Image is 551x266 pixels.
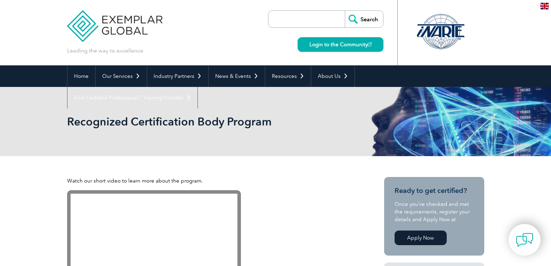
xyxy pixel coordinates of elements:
input: Search [345,11,383,27]
a: News & Events [209,65,265,87]
a: Login to the Community [298,37,383,52]
a: Home [67,65,95,87]
img: open_square.png [368,42,372,46]
h3: Ready to get certified? [395,186,474,195]
p: Watch our short video to learn more about the program. [67,177,359,185]
a: About Us [311,65,355,87]
h1: Recognized Certification Body Program [67,115,334,128]
a: Find Certified Professional / Training Provider [67,87,197,108]
img: contact-chat.png [516,231,533,249]
a: Our Services [96,65,147,87]
p: Once you’ve checked and met the requirements, register your details and Apply Now at [395,200,474,223]
img: en [540,3,549,9]
a: Apply Now [395,231,447,245]
a: Industry Partners [147,65,208,87]
a: Resources [265,65,311,87]
p: Leading the way to excellence [67,47,143,55]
